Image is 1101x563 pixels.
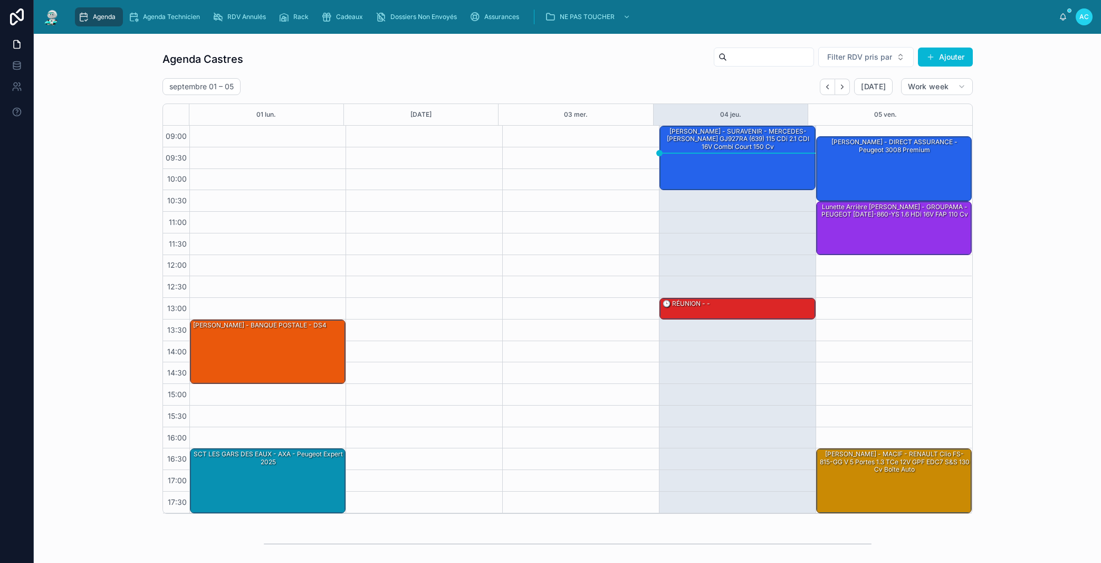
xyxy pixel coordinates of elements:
div: [PERSON_NAME] - BANQUE POSTALE - DS4 [190,320,346,383]
span: 15:00 [165,390,189,399]
span: AC [1079,13,1089,21]
div: [PERSON_NAME] - MACIF - RENAULT Clio FS-815-GG V 5 Portes 1.3 TCe 12V GPF EDC7 S&S 130 cv Boîte auto [818,449,971,474]
span: 13:30 [165,325,189,334]
a: Agenda Technicien [125,7,207,26]
span: RDV Annulés [227,13,266,21]
div: Lunette arrière [PERSON_NAME] - GROUPAMA - PEUGEOT [DATE]-860-YS 1.6 HDi 16V FAP 110 cv [818,202,971,220]
button: [DATE] [854,78,893,95]
a: RDV Annulés [209,7,273,26]
span: Cadeaux [336,13,363,21]
img: App logo [42,8,61,25]
button: 01 lun. [256,104,276,125]
div: [PERSON_NAME] - MACIF - RENAULT Clio FS-815-GG V 5 Portes 1.3 TCe 12V GPF EDC7 S&S 130 cv Boîte auto [817,449,972,512]
span: 09:00 [163,132,189,140]
h1: Agenda Castres [162,52,243,67]
span: 09:30 [163,153,189,162]
span: Work week [908,82,949,91]
span: Dossiers Non Envoyés [390,13,457,21]
h2: septembre 01 – 05 [169,81,234,92]
span: 16:00 [165,433,189,442]
button: Ajouter [918,48,973,67]
div: scrollable content [70,5,1059,29]
span: 14:30 [165,368,189,377]
span: 11:00 [166,218,189,227]
div: 🕒 RÉUNION - - [660,298,815,319]
span: Agenda Technicien [143,13,200,21]
span: 16:30 [165,454,189,463]
button: Select Button [818,47,914,67]
span: 13:00 [165,304,189,313]
span: Rack [293,13,309,21]
div: SCT LES GARS DES EAUX - AXA - Peugeot Expert 2025 [192,449,345,467]
a: Agenda [75,7,123,26]
span: [DATE] [861,82,886,91]
button: 03 mer. [564,104,588,125]
span: 12:00 [165,260,189,269]
span: Agenda [93,13,116,21]
div: [PERSON_NAME] - DIRECT ASSURANCE - Peugeot 3008 premium [818,137,971,155]
div: 🕒 RÉUNION - - [662,299,711,308]
span: Filter RDV pris par [827,52,892,62]
span: 14:00 [165,347,189,356]
a: Dossiers Non Envoyés [372,7,464,26]
span: NE PAS TOUCHER [560,13,615,21]
span: 10:30 [165,196,189,205]
button: 05 ven. [874,104,897,125]
div: [PERSON_NAME] - SURAVENIR - MERCEDES-[PERSON_NAME] GJ927RA (639) 115 CDi 2.1 CDI 16V Combi court ... [660,126,815,190]
a: NE PAS TOUCHER [542,7,636,26]
span: 17:00 [165,476,189,485]
div: SCT LES GARS DES EAUX - AXA - Peugeot Expert 2025 [190,449,346,512]
button: 04 jeu. [720,104,741,125]
a: Cadeaux [318,7,370,26]
span: 11:30 [166,239,189,248]
div: Lunette arrière [PERSON_NAME] - GROUPAMA - PEUGEOT [DATE]-860-YS 1.6 HDi 16V FAP 110 cv [817,202,972,255]
button: [DATE] [410,104,432,125]
a: Rack [275,7,316,26]
span: 10:00 [165,174,189,183]
a: Assurances [466,7,526,26]
span: 15:30 [165,411,189,420]
button: Work week [901,78,972,95]
div: [PERSON_NAME] - SURAVENIR - MERCEDES-[PERSON_NAME] GJ927RA (639) 115 CDi 2.1 CDI 16V Combi court ... [662,127,815,152]
span: 12:30 [165,282,189,291]
div: [PERSON_NAME] - DIRECT ASSURANCE - Peugeot 3008 premium [817,137,972,200]
span: Assurances [484,13,519,21]
button: Back [820,79,835,95]
span: 17:30 [165,498,189,506]
div: [PERSON_NAME] - BANQUE POSTALE - DS4 [192,321,328,330]
button: Next [835,79,850,95]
